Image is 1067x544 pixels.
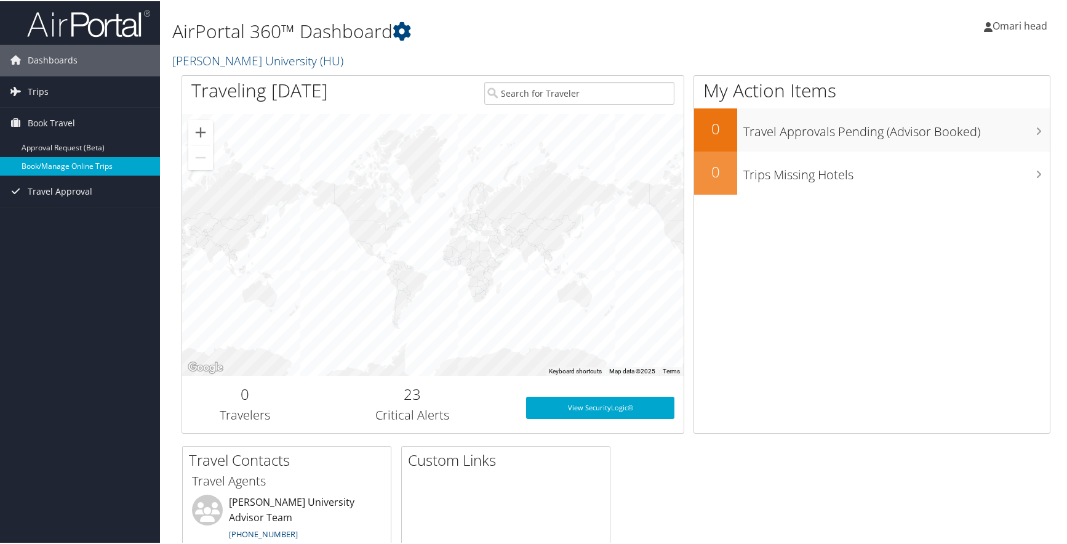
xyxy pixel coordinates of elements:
a: 0Travel Approvals Pending (Advisor Booked) [694,107,1050,150]
h2: 0 [694,117,737,138]
span: Book Travel [28,107,75,137]
a: Terms (opens in new tab) [663,367,680,373]
h2: 0 [191,383,298,404]
h1: My Action Items [694,76,1050,102]
span: Omari head [993,18,1047,31]
span: Travel Approval [28,175,92,206]
span: Dashboards [28,44,78,75]
img: Google [185,359,226,375]
h1: Traveling [DATE] [191,76,328,102]
h3: Trips Missing Hotels [743,159,1050,182]
a: 0Trips Missing Hotels [694,150,1050,193]
img: airportal-logo.png [27,8,150,37]
h1: AirPortal 360™ Dashboard [172,17,764,43]
h3: Travel Approvals Pending (Advisor Booked) [743,116,1050,139]
a: Open this area in Google Maps (opens a new window) [185,359,226,375]
h3: Travel Agents [192,471,382,489]
h2: Travel Contacts [189,449,391,469]
button: Zoom out [188,144,213,169]
input: Search for Traveler [484,81,675,104]
h2: 23 [317,383,508,404]
a: [PHONE_NUMBER] [229,527,298,538]
li: [PERSON_NAME] University Advisor Team [186,493,388,544]
button: Zoom in [188,119,213,144]
h2: Custom Links [408,449,610,469]
span: Trips [28,75,49,106]
a: [PERSON_NAME] University (HU) [172,51,346,68]
h2: 0 [694,160,737,181]
h3: Critical Alerts [317,405,508,423]
h3: Travelers [191,405,298,423]
span: Map data ©2025 [609,367,655,373]
a: View SecurityLogic® [526,396,675,418]
button: Keyboard shortcuts [549,366,602,375]
a: Omari head [984,6,1060,43]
